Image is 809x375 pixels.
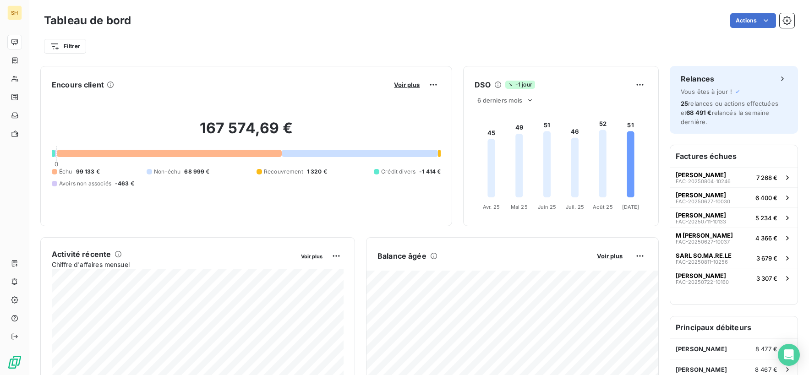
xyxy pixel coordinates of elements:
[377,250,426,261] h6: Balance âgée
[676,345,727,353] span: [PERSON_NAME]
[676,199,730,204] span: FAC-20250627-10030
[676,272,726,279] span: [PERSON_NAME]
[597,252,623,260] span: Voir plus
[52,249,111,260] h6: Activité récente
[730,13,776,28] button: Actions
[622,204,640,210] tspan: [DATE]
[391,81,422,89] button: Voir plus
[676,252,732,259] span: SARL SO.MA.RE.LE
[676,366,727,373] span: [PERSON_NAME]
[301,253,323,260] span: Voir plus
[676,279,729,285] span: FAC-20250722-10160
[676,219,726,224] span: FAC-20250711-10133
[59,168,72,176] span: Échu
[505,81,535,89] span: -1 jour
[52,79,104,90] h6: Encours client
[594,252,625,260] button: Voir plus
[566,204,584,210] tspan: Juil. 25
[115,179,134,188] span: -463 €
[7,355,22,370] img: Logo LeanPay
[670,207,798,228] button: [PERSON_NAME]FAC-20250711-101335 234 €
[676,179,731,184] span: FAC-20250804-10246
[755,366,777,373] span: 8 467 €
[681,100,778,125] span: relances ou actions effectuées et relancés la semaine dernière.
[264,168,303,176] span: Recouvrement
[483,204,500,210] tspan: Avr. 25
[511,204,528,210] tspan: Mai 25
[44,39,86,54] button: Filtrer
[676,232,733,239] span: M [PERSON_NAME]
[670,248,798,268] button: SARL SO.MA.RE.LEFAC-20250811-102563 679 €
[593,204,613,210] tspan: Août 25
[184,168,209,176] span: 68 999 €
[55,160,58,168] span: 0
[756,255,777,262] span: 3 679 €
[477,97,522,104] span: 6 derniers mois
[670,187,798,207] button: [PERSON_NAME]FAC-20250627-100306 400 €
[298,252,325,260] button: Voir plus
[755,234,777,242] span: 4 366 €
[686,109,711,116] span: 68 491 €
[676,191,726,199] span: [PERSON_NAME]
[681,100,688,107] span: 25
[52,260,295,269] span: Chiffre d'affaires mensuel
[59,179,111,188] span: Avoirs non associés
[755,345,777,353] span: 8 477 €
[154,168,180,176] span: Non-échu
[475,79,490,90] h6: DSO
[52,119,441,147] h2: 167 574,69 €
[394,81,420,88] span: Voir plus
[381,168,415,176] span: Crédit divers
[670,268,798,288] button: [PERSON_NAME]FAC-20250722-101603 307 €
[681,88,732,95] span: Vous êtes à jour !
[756,174,777,181] span: 7 268 €
[755,194,777,201] span: 6 400 €
[44,12,131,29] h3: Tableau de bord
[676,259,728,265] span: FAC-20250811-10256
[307,168,327,176] span: 1 320 €
[755,214,777,222] span: 5 234 €
[670,228,798,248] button: M [PERSON_NAME]FAC-20250627-100374 366 €
[670,167,798,187] button: [PERSON_NAME]FAC-20250804-102467 268 €
[681,73,714,84] h6: Relances
[670,145,798,167] h6: Factures échues
[676,171,726,179] span: [PERSON_NAME]
[756,275,777,282] span: 3 307 €
[76,168,100,176] span: 99 133 €
[676,212,726,219] span: [PERSON_NAME]
[419,168,441,176] span: -1 414 €
[7,5,22,20] div: SH
[670,316,798,338] h6: Principaux débiteurs
[676,239,730,245] span: FAC-20250627-10037
[538,204,557,210] tspan: Juin 25
[778,344,800,366] div: Open Intercom Messenger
